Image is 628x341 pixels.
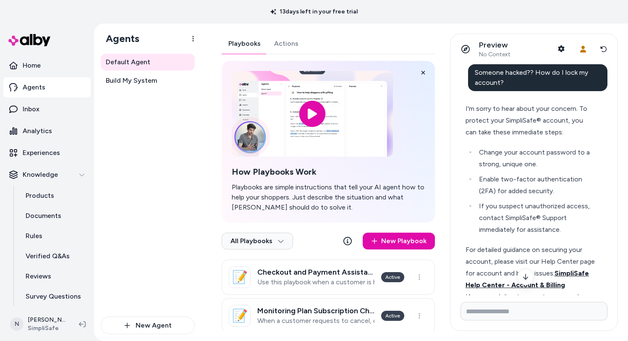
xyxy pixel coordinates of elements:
[17,266,91,286] a: Reviews
[17,246,91,266] a: Verified Q&As
[222,260,435,295] a: 📝Checkout and Payment AssistanceUse this playbook when a customer is having trouble completing th...
[466,291,595,326] div: If you need direct support, you can also reach out to a live agent here:
[106,57,150,67] span: Default Agent
[23,126,52,136] p: Analytics
[479,51,510,58] span: No Context
[232,167,425,177] h2: How Playbooks Work
[222,233,293,249] button: All Playbooks
[5,311,72,338] button: N[PERSON_NAME]SimpliSafe
[3,165,91,185] button: Knowledge
[257,317,374,325] p: When a customer requests to cancel, downgrade, upgrade, suspend or change their monitoring plan s...
[17,286,91,307] a: Survey Questions
[461,302,607,320] input: Write your prompt here
[26,291,81,302] p: Survey Questions
[3,121,91,141] a: Analytics
[3,99,91,119] a: Inbox
[17,206,91,226] a: Documents
[26,211,61,221] p: Documents
[222,34,267,54] button: Playbooks
[222,298,435,333] a: 📝Monitoring Plan Subscription ChangeWhen a customer requests to cancel, downgrade, upgrade, suspe...
[10,317,24,331] span: N
[265,8,363,16] p: 13 days left in your free trial
[3,143,91,163] a: Experiences
[466,244,595,291] div: For detailed guidance on securing your account, please visit our Help Center page for account and...
[476,200,595,236] li: If you suspect unauthorized access, contact SimpliSafe® Support immediately for assistance.
[106,76,157,86] span: Build My System
[23,82,45,92] p: Agents
[26,271,51,281] p: Reviews
[230,237,284,245] span: All Playbooks
[257,278,374,286] p: Use this playbook when a customer is having trouble completing the checkout process to purchase t...
[17,226,91,246] a: Rules
[23,60,41,71] p: Home
[26,231,42,241] p: Rules
[381,311,404,321] div: Active
[363,233,435,249] a: New Playbook
[28,324,65,333] span: SimpliSafe
[23,170,58,180] p: Knowledge
[101,317,195,334] button: New Agent
[3,77,91,97] a: Agents
[232,182,425,212] p: Playbooks are simple instructions that tell your AI agent how to help your shoppers. Just describ...
[23,104,39,114] p: Inbox
[229,266,251,288] div: 📝
[8,34,50,46] img: alby Logo
[381,272,404,282] div: Active
[267,34,305,54] button: Actions
[101,72,195,89] a: Build My System
[476,173,595,197] li: Enable two-factor authentication (2FA) for added security.
[23,148,60,158] p: Experiences
[466,103,595,138] div: I'm sorry to hear about your concern. To protect your SimpliSafe® account, you can take these imm...
[26,251,70,261] p: Verified Q&As
[28,316,65,324] p: [PERSON_NAME]
[17,186,91,206] a: Products
[229,305,251,327] div: 📝
[476,147,595,170] li: Change your account password to a strong, unique one.
[3,55,91,76] a: Home
[26,191,54,201] p: Products
[257,307,374,315] h3: Monitoring Plan Subscription Change
[475,68,588,87] span: Someone hacked?? How do I lock my account?
[479,40,510,50] p: Preview
[257,268,374,276] h3: Checkout and Payment Assistance
[101,54,195,71] a: Default Agent
[99,32,139,45] h1: Agents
